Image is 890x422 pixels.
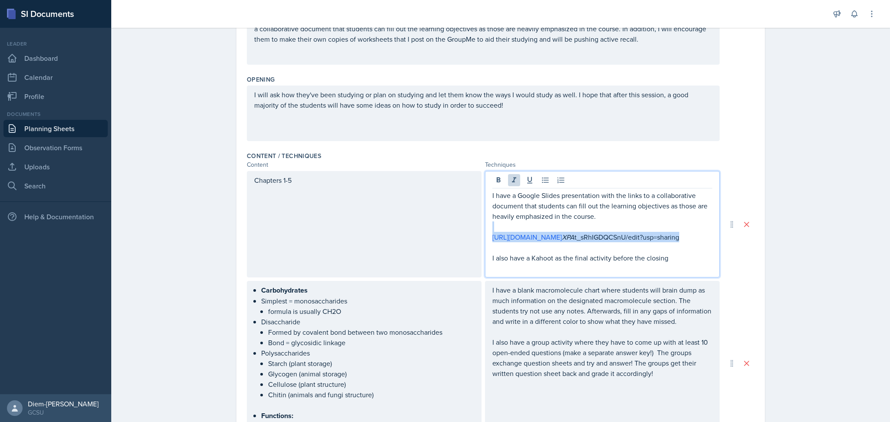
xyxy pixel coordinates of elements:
a: Planning Sheets [3,120,108,137]
p: Formed by covalent bond between two monosaccharides [268,327,474,337]
div: Documents [3,110,108,118]
a: Calendar [3,69,108,86]
p: I also have a Kahoot as the final activity before the closing [492,253,712,263]
p: Disaccharide [261,316,474,327]
div: GCSU [28,408,99,417]
p: Starch (plant storage) [268,358,474,369]
p: Glycogen (animal storage) [268,369,474,379]
p: I have a Google Slides presentation with the links to a collaborative document that students can ... [492,190,712,221]
p: I will have a worksheet of a macromolecule chart as a study guide that I will hand out to help th... [254,13,712,44]
p: t_sRhIGDQCSnU/edit?usp=sharing [492,232,712,242]
p: I will ask how they've been studying or plan on studying and let them know the ways I would study... [254,89,712,110]
a: Profile [3,88,108,105]
p: I also have a group activity where they have to come up with at least 10 open-ended questions (ma... [492,337,712,379]
p: Bond = glycosidic linkage [268,337,474,348]
em: XPA [562,232,575,242]
div: Help & Documentation [3,208,108,225]
a: Search [3,177,108,195]
p: Chitin (animals and fungi structure) [268,389,474,400]
div: Leader [3,40,108,48]
div: Techniques [485,160,720,169]
strong: Carbohydrates [261,285,308,295]
a: Uploads [3,158,108,175]
div: Diem-[PERSON_NAME] [28,399,99,408]
a: [URL][DOMAIN_NAME] [492,232,562,242]
a: Dashboard [3,49,108,67]
p: I have a blank macromolecule chart where students will brain dump as much information on the desi... [492,285,712,326]
label: Opening [247,75,275,84]
div: Content [247,160,482,169]
p: Chapters 1-5 [254,175,474,185]
p: Polysaccharides [261,348,474,358]
a: Observation Forms [3,139,108,156]
strong: Functions: [261,411,293,421]
label: Content / Techniques [247,152,321,160]
p: formula is usually CH2O [268,306,474,316]
p: Cellulose (plant structure) [268,379,474,389]
p: Simplest = monosaccharides [261,296,474,306]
